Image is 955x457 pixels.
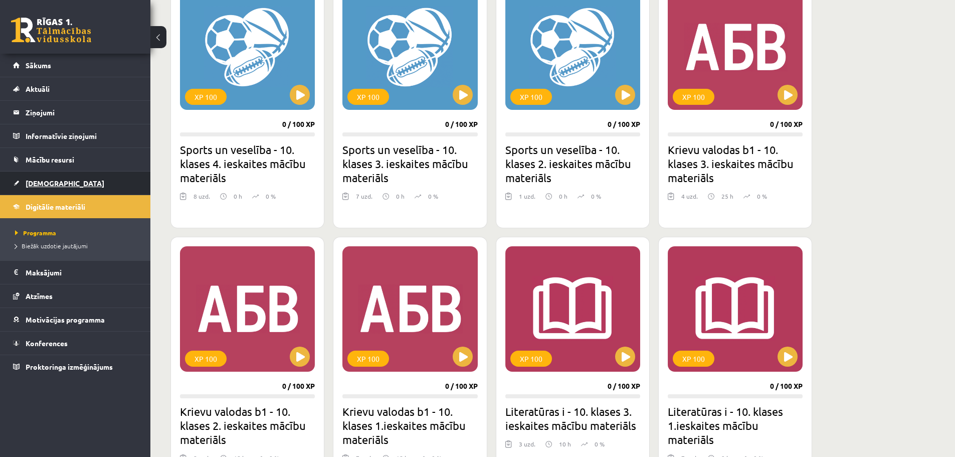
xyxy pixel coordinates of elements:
[15,242,88,250] span: Biežāk uzdotie jautājumi
[194,192,210,207] div: 8 uzd.
[180,404,315,446] h2: Krievu valodas b1 - 10. klases 2. ieskaites mācību materiāls
[15,229,56,237] span: Programma
[13,284,138,308] a: Atzīmes
[13,172,138,195] a: [DEMOGRAPHIC_DATA]
[185,89,227,105] div: XP 100
[26,362,113,371] span: Proktoringa izmēģinājums
[505,142,640,185] h2: Sports un veselība - 10. klases 2. ieskaites mācību materiāls
[15,228,140,237] a: Programma
[26,101,138,124] legend: Ziņojumi
[668,404,803,446] h2: Literatūras i - 10. klases 1.ieskaites mācību materiāls
[234,192,242,201] p: 0 h
[26,261,138,284] legend: Maksājumi
[428,192,438,201] p: 0 %
[180,142,315,185] h2: Sports un veselība - 10. klases 4. ieskaites mācību materiāls
[559,192,567,201] p: 0 h
[595,439,605,448] p: 0 %
[26,61,51,70] span: Sākums
[13,332,138,355] a: Konferences
[673,89,714,105] div: XP 100
[13,148,138,171] a: Mācību resursi
[13,101,138,124] a: Ziņojumi
[13,195,138,218] a: Digitālie materiāli
[510,89,552,105] div: XP 100
[347,351,389,367] div: XP 100
[26,315,105,324] span: Motivācijas programma
[26,202,85,211] span: Digitālie materiāli
[13,308,138,331] a: Motivācijas programma
[13,355,138,378] a: Proktoringa izmēģinājums
[356,192,372,207] div: 7 uzd.
[13,261,138,284] a: Maksājumi
[13,54,138,77] a: Sākums
[342,404,477,446] h2: Krievu valodas b1 - 10. klases 1.ieskaites mācību materiāls
[11,18,91,43] a: Rīgas 1. Tālmācības vidusskola
[396,192,405,201] p: 0 h
[26,291,53,300] span: Atzīmes
[505,404,640,432] h2: Literatūras i - 10. klases 3. ieskaites mācību materiāls
[26,339,68,348] span: Konferences
[519,192,535,207] div: 1 uzd.
[347,89,389,105] div: XP 100
[26,179,104,188] span: [DEMOGRAPHIC_DATA]
[266,192,276,201] p: 0 %
[591,192,601,201] p: 0 %
[519,439,535,454] div: 3 uzd.
[342,142,477,185] h2: Sports un veselība - 10. klases 3. ieskaites mācību materiāls
[757,192,767,201] p: 0 %
[13,124,138,147] a: Informatīvie ziņojumi
[559,439,571,448] p: 10 h
[681,192,698,207] div: 4 uzd.
[26,84,50,93] span: Aktuāli
[510,351,552,367] div: XP 100
[26,124,138,147] legend: Informatīvie ziņojumi
[15,241,140,250] a: Biežāk uzdotie jautājumi
[721,192,733,201] p: 25 h
[26,155,74,164] span: Mācību resursi
[673,351,714,367] div: XP 100
[13,77,138,100] a: Aktuāli
[668,142,803,185] h2: Krievu valodas b1 - 10. klases 3. ieskaites mācību materiāls
[185,351,227,367] div: XP 100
